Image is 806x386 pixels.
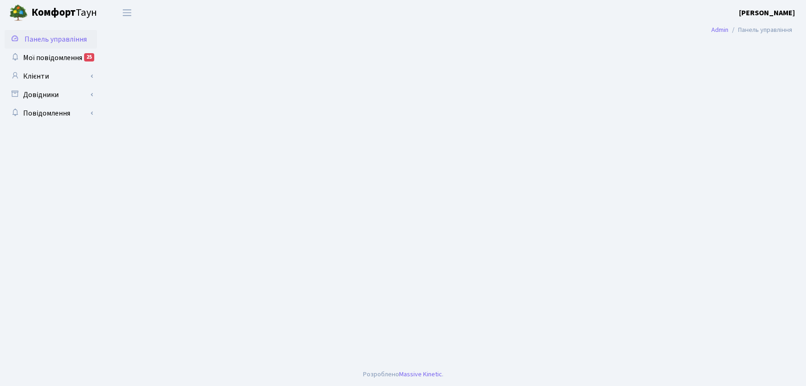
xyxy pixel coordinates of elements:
a: Клієнти [5,67,97,86]
span: Таун [31,5,97,21]
a: Admin [711,25,728,35]
button: Переключити навігацію [115,5,139,20]
span: Мої повідомлення [23,53,82,63]
a: [PERSON_NAME] [739,7,795,18]
a: Massive Kinetic [399,369,442,379]
li: Панель управління [728,25,792,35]
span: Панель управління [24,34,87,44]
a: Мої повідомлення25 [5,49,97,67]
b: [PERSON_NAME] [739,8,795,18]
b: Комфорт [31,5,76,20]
a: Повідомлення [5,104,97,123]
a: Панель управління [5,30,97,49]
nav: breadcrumb [697,20,806,40]
img: logo.png [9,4,28,22]
div: Розроблено . [363,369,443,380]
a: Довідники [5,86,97,104]
div: 25 [84,53,94,61]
